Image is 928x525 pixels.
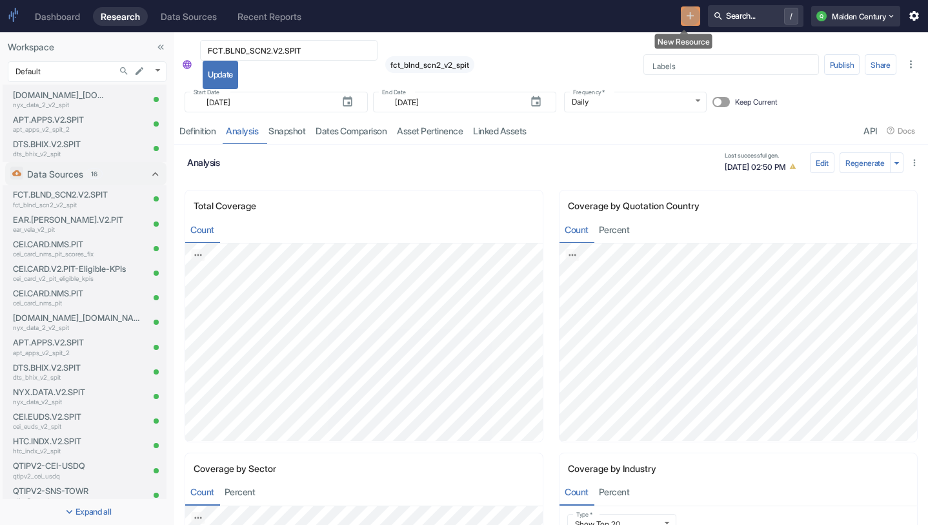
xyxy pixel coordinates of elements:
a: CEI.EUDS.V2.SPITcei_euds_v2_spit [13,411,142,431]
p: nyx_data_2_v2_spit [13,323,142,333]
p: APT.APPS.V2.SPIT [13,114,108,126]
p: apt_apps_v2_spit_2 [13,348,142,358]
a: QTIPV2-CEI-USDQqtipv2_cei_usdq [13,460,142,480]
a: APT.APPS.V2.SPITapt_apps_v2_spit_2 [13,336,142,357]
p: Coverage by Sector [194,462,296,475]
button: Docs [882,121,920,141]
label: Frequency [573,88,605,96]
label: Type [576,510,593,519]
p: cei_card_nms_pit_scores_fix [13,249,142,259]
p: Coverage by Industry [568,462,676,475]
p: [DOMAIN_NAME]_[DOMAIN_NAME] [13,312,142,324]
button: Count [560,216,594,243]
a: analysis [221,118,263,144]
button: Collapse Sidebar [152,39,169,56]
button: Search.../ [708,5,803,27]
div: resource tabs [174,118,928,144]
div: Data Sources [161,11,217,22]
button: Percent [594,479,635,506]
p: ear_vela_v2_pit [13,225,142,234]
p: DTS.BHIX.V2.SPIT [13,362,142,374]
input: yyyy-mm-dd [387,95,519,110]
a: Dashboard [27,7,88,26]
a: FCT.BLND_SCN2.V2.SPITfct_blnd_scn2_v2_spit [13,189,142,209]
button: Count [185,479,219,506]
a: Research [93,7,148,26]
div: Default [8,61,166,82]
div: New Resource [655,34,712,49]
a: Linked Assets [468,118,532,144]
button: Count [560,479,594,506]
span: [DATE] 02:50 PM [725,160,800,173]
p: Coverage by Quotation Country [568,199,720,212]
p: CEI.CARD.NMS.PIT [13,287,142,300]
p: qtipv2_cei_usdq [13,471,142,481]
div: Daily [564,92,707,112]
p: nyx_data_2_v2_spit [13,100,108,110]
p: cei_card_nms_pit [13,298,142,308]
button: config [810,152,834,173]
p: nyx_data_v2_spit [13,397,142,407]
p: [DOMAIN_NAME]_[DOMAIN_NAME] [13,89,108,101]
p: DTS.BHIX.V2.SPIT [13,138,108,150]
div: Count Chart/Percent Chart Tabs [185,216,543,243]
div: Count Chart/Percent Chart Tabs [560,479,917,506]
p: qtipv2_sns_towr [13,496,142,506]
p: NYX.DATA.V2.SPIT [13,386,142,398]
button: Update [203,61,238,89]
div: Q [816,11,827,21]
a: EAR.[PERSON_NAME].V2.PITear_vela_v2_pit [13,214,142,234]
div: Recent Reports [237,11,301,22]
div: Dashboard [35,11,80,22]
p: CEI.CARD.V2.PIT-Eligible-KPIs [13,263,142,275]
button: Percent [219,479,261,506]
a: Snapshot [263,118,310,144]
span: Last successful gen. [725,152,800,158]
a: [DOMAIN_NAME]_[DOMAIN_NAME]nyx_data_2_v2_spit [13,89,108,110]
button: Search... [116,63,132,79]
label: End Date [382,88,406,96]
p: apt_apps_v2_spit_2 [13,125,108,134]
div: Count Chart/Percent Chart Tabs [185,479,543,506]
label: Start Date [194,88,219,96]
button: edit [131,63,148,79]
a: DTS.BHIX.V2.SPITdts_bhix_v2_spit [13,138,108,159]
button: Expand all [3,502,172,522]
h6: analysis [187,157,717,168]
p: Total Coverage [194,199,276,212]
p: FCT.BLND_SCN2.V2.SPIT [13,189,142,201]
a: [DOMAIN_NAME]_[DOMAIN_NAME]nyx_data_2_v2_spit [13,312,142,333]
p: EAR.[PERSON_NAME].V2.PIT [13,214,142,226]
p: QTIPV2-CEI-USDQ [13,460,142,472]
button: Share [865,54,896,75]
a: Recent Reports [230,7,309,26]
button: Regenerate [840,152,891,173]
a: Dates Comparison [310,118,392,144]
a: Export; Press ENTER to open [192,511,205,523]
span: Universe [182,59,192,72]
div: Count Chart/Percent Chart Tabs [560,216,917,243]
a: CEI.CARD.V2.PIT-Eligible-KPIscei_card_v2_pit_eligible_kpis [13,263,142,283]
p: CEI.CARD.NMS.PIT [13,238,142,251]
p: APT.APPS.V2.SPIT [13,336,142,349]
span: 16 [86,169,102,179]
p: Workspace [8,40,166,54]
p: Data Sources [27,167,83,181]
a: Export; Press ENTER to open [192,249,205,261]
p: QTIPV2-SNS-TOWR [13,485,142,497]
a: HTC.INDX.V2.SPIThtc_indx_v2_spit [13,435,142,456]
button: QMaiden Century [811,6,900,26]
a: DTS.BHIX.V2.SPITdts_bhix_v2_spit [13,362,142,382]
span: Keep Current [735,97,778,108]
a: CEI.CARD.NMS.PITcei_card_nms_pit_scores_fix [13,238,142,259]
a: APT.APPS.V2.SPITapt_apps_v2_spit_2 [13,114,108,134]
span: fct_blnd_scn2_v2_spit [385,60,474,70]
button: Publish [824,54,860,75]
input: yyyy-mm-dd [199,95,331,110]
div: Research [101,11,140,22]
a: Data Sources [153,7,225,26]
a: QTIPV2-SNS-TOWRqtipv2_sns_towr [13,485,142,506]
p: HTC.INDX.V2.SPIT [13,435,142,448]
a: CEI.CARD.NMS.PITcei_card_nms_pit [13,287,142,308]
p: cei_euds_v2_spit [13,422,142,431]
